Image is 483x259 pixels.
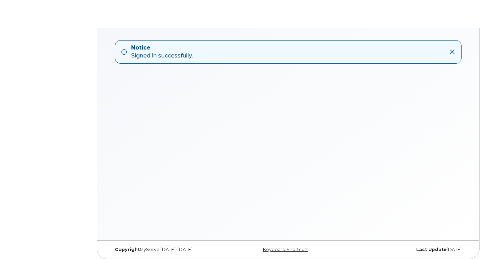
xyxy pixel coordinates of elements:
[348,247,467,252] div: [DATE]
[263,247,308,252] a: Keyboard Shortcuts
[110,247,229,252] div: MyServe [DATE]–[DATE]
[131,44,193,52] strong: Notice
[416,247,447,252] strong: Last Update
[115,247,140,252] strong: Copyright
[131,44,193,60] div: Signed in successfully.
